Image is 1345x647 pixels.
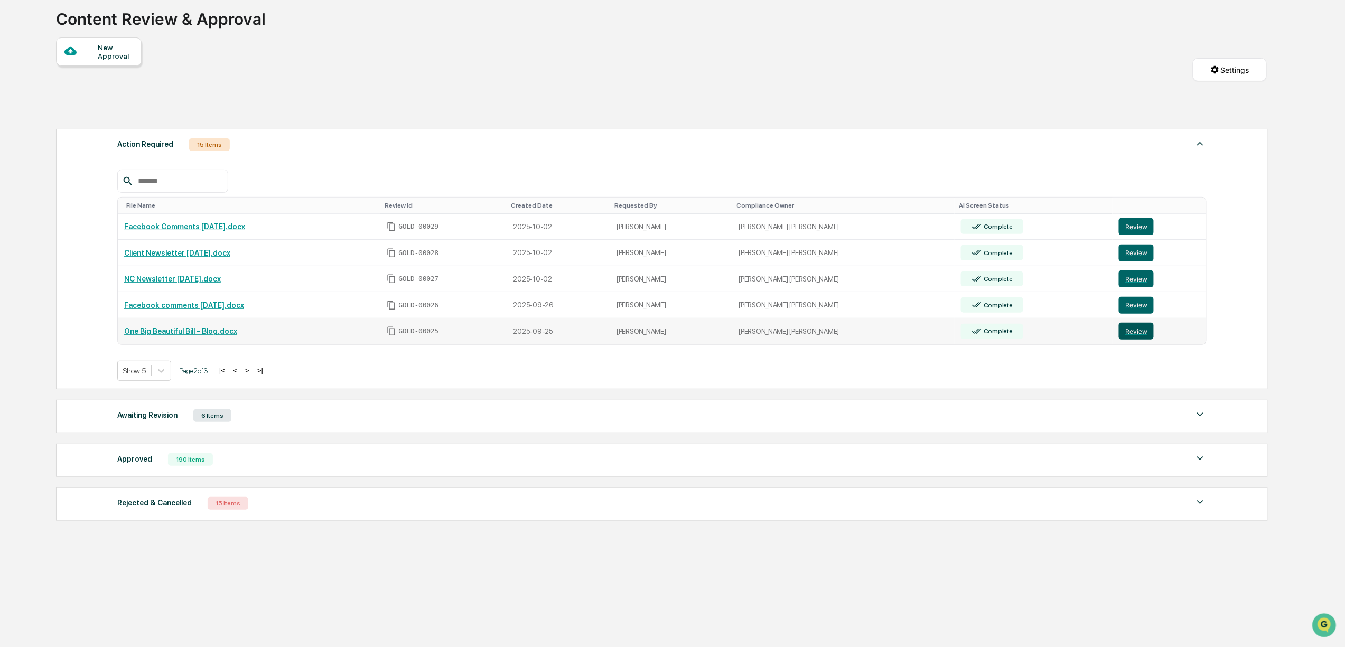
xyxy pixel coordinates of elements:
[124,249,230,257] a: Client Newsletter [DATE].docx
[124,301,244,310] a: Facebook comments [DATE].docx
[254,366,266,375] button: >|
[1121,202,1202,209] div: Toggle SortBy
[193,409,231,422] div: 6 Items
[398,275,438,283] span: GOLD-00027
[732,214,955,240] td: [PERSON_NAME] [PERSON_NAME]
[387,274,396,284] span: Copy Id
[11,155,19,163] div: 🔎
[1194,496,1207,509] img: caret
[507,266,610,293] td: 2025-10-02
[398,327,438,335] span: GOLD-00025
[387,326,396,336] span: Copy Id
[72,129,135,148] a: 🗄️Attestations
[11,23,192,40] p: How can we help?
[1119,218,1200,235] a: Review
[242,366,253,375] button: >
[77,135,85,143] div: 🗄️
[387,222,396,231] span: Copy Id
[732,318,955,344] td: [PERSON_NAME] [PERSON_NAME]
[1193,58,1267,81] button: Settings
[98,43,133,60] div: New Approval
[11,81,30,100] img: 1746055101610-c473b297-6a78-478c-a979-82029cc54cd1
[11,135,19,143] div: 🖐️
[610,240,732,266] td: [PERSON_NAME]
[1194,452,1207,465] img: caret
[36,92,134,100] div: We're available if you need us!
[6,149,71,168] a: 🔎Data Lookup
[387,301,396,310] span: Copy Id
[398,301,438,310] span: GOLD-00026
[387,248,396,258] span: Copy Id
[117,496,192,510] div: Rejected & Cancelled
[732,266,955,293] td: [PERSON_NAME] [PERSON_NAME]
[982,327,1013,335] div: Complete
[21,154,67,164] span: Data Lookup
[736,202,950,209] div: Toggle SortBy
[385,202,502,209] div: Toggle SortBy
[1311,612,1340,641] iframe: Open customer support
[610,214,732,240] td: [PERSON_NAME]
[74,179,128,187] a: Powered byPylon
[398,222,438,231] span: GOLD-00029
[507,240,610,266] td: 2025-10-02
[124,327,237,335] a: One Big Beautiful Bill - Blog.docx
[124,222,245,231] a: Facebook Comments [DATE].docx
[36,81,173,92] div: Start new chat
[1119,245,1154,261] button: Review
[117,452,152,466] div: Approved
[124,275,221,283] a: NC Newsletter [DATE].docx
[507,292,610,318] td: 2025-09-26
[959,202,1108,209] div: Toggle SortBy
[1119,270,1154,287] button: Review
[208,497,248,510] div: 15 Items
[511,202,606,209] div: Toggle SortBy
[507,214,610,240] td: 2025-10-02
[1119,297,1154,314] button: Review
[105,180,128,187] span: Pylon
[610,266,732,293] td: [PERSON_NAME]
[117,137,173,151] div: Action Required
[614,202,728,209] div: Toggle SortBy
[610,292,732,318] td: [PERSON_NAME]
[168,453,213,466] div: 190 Items
[507,318,610,344] td: 2025-09-25
[230,366,240,375] button: <
[21,134,68,144] span: Preclearance
[179,367,208,375] span: Page 2 of 3
[732,240,955,266] td: [PERSON_NAME] [PERSON_NAME]
[398,249,438,257] span: GOLD-00028
[1119,323,1154,340] button: Review
[87,134,131,144] span: Attestations
[216,366,228,375] button: |<
[982,223,1013,230] div: Complete
[126,202,377,209] div: Toggle SortBy
[1194,408,1207,421] img: caret
[180,85,192,97] button: Start new chat
[56,1,266,29] div: Content Review & Approval
[732,292,955,318] td: [PERSON_NAME] [PERSON_NAME]
[982,249,1013,257] div: Complete
[610,318,732,344] td: [PERSON_NAME]
[1119,245,1200,261] a: Review
[1119,218,1154,235] button: Review
[1119,270,1200,287] a: Review
[982,302,1013,309] div: Complete
[1119,323,1200,340] a: Review
[117,408,178,422] div: Awaiting Revision
[1194,137,1207,150] img: caret
[982,275,1013,283] div: Complete
[1119,297,1200,314] a: Review
[6,129,72,148] a: 🖐️Preclearance
[189,138,230,151] div: 15 Items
